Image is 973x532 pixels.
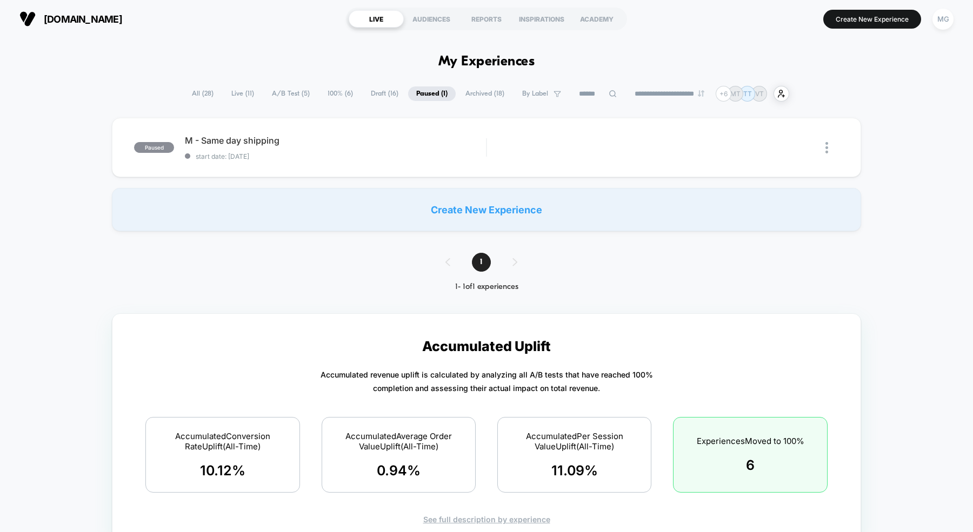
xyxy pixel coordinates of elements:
[319,86,361,101] span: 100% ( 6 )
[755,90,764,98] p: VT
[730,90,741,98] p: MT
[185,152,486,160] span: start date: [DATE]
[134,142,174,153] span: paused
[697,436,804,446] span: Experiences Moved to 100%
[698,90,704,97] img: end
[514,10,569,28] div: INSPIRATIONS
[743,90,752,98] p: TT
[200,462,245,479] span: 10.12 %
[823,10,921,29] button: Create New Experience
[929,8,957,30] button: MG
[438,54,535,70] h1: My Experiences
[377,462,421,479] span: 0.94 %
[551,462,598,479] span: 11.09 %
[459,10,514,28] div: REPORTS
[746,457,755,473] span: 6
[131,515,842,524] div: See full description by experience
[112,188,861,231] div: Create New Experience
[363,86,406,101] span: Draft ( 16 )
[522,90,548,98] span: By Label
[435,282,539,292] div: 1 - 1 of 1 experiences
[408,86,456,101] span: Paused ( 1 )
[569,10,624,28] div: ACADEMY
[223,86,262,101] span: Live ( 11 )
[472,253,491,272] span: 1
[264,86,318,101] span: A/B Test ( 5 )
[185,135,486,146] span: M - Same day shipping
[336,431,462,452] span: Accumulated Average Order Value Uplift (All-Time)
[44,14,122,25] span: [DOMAIN_NAME]
[16,10,125,28] button: [DOMAIN_NAME]
[19,11,36,27] img: Visually logo
[511,431,637,452] span: Accumulated Per Session Value Uplift (All-Time)
[716,86,731,102] div: + 6
[932,9,954,30] div: MG
[825,142,828,153] img: close
[422,338,551,354] p: Accumulated Uplift
[457,86,512,101] span: Archived ( 18 )
[349,10,404,28] div: LIVE
[184,86,222,101] span: All ( 28 )
[321,368,653,395] p: Accumulated revenue uplift is calculated by analyzing all A/B tests that have reached 100% comple...
[159,431,285,452] span: Accumulated Conversion Rate Uplift (All-Time)
[404,10,459,28] div: AUDIENCES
